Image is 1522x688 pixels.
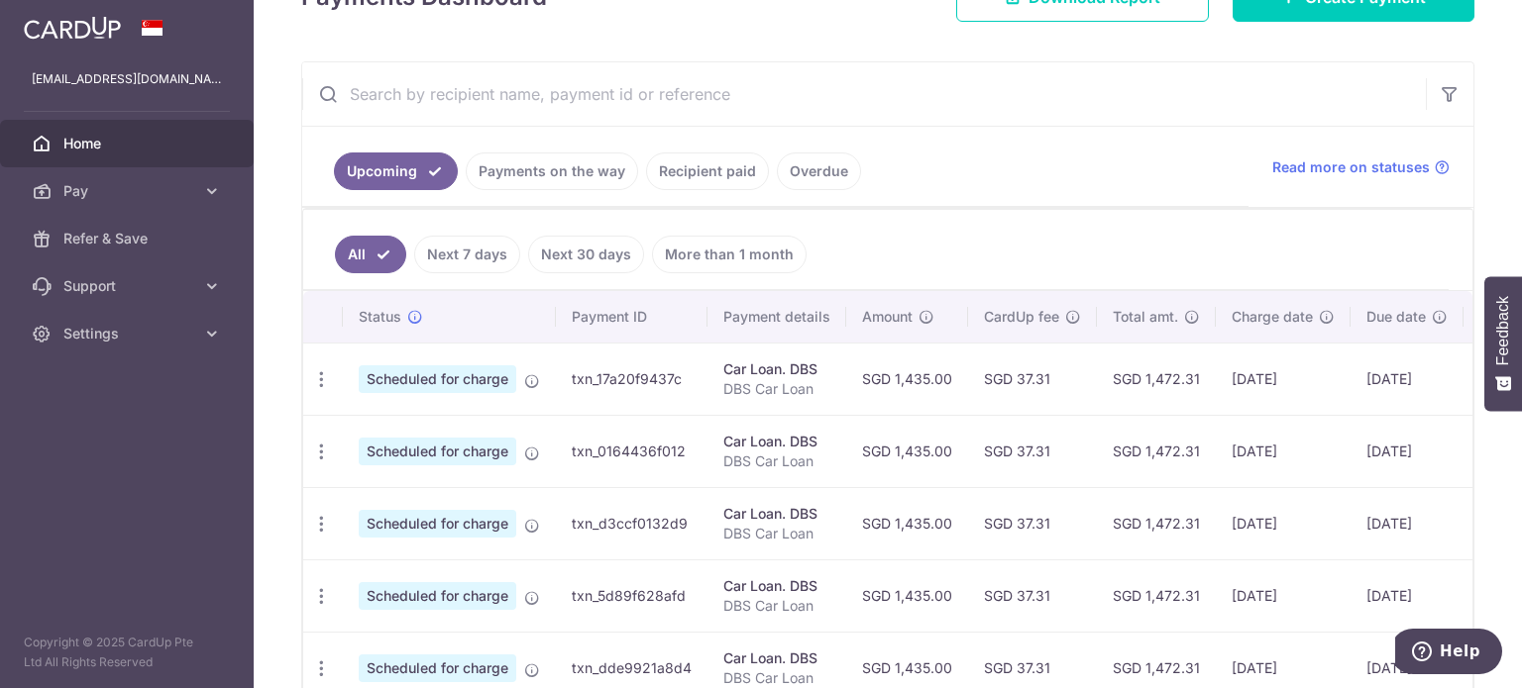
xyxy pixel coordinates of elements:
td: txn_d3ccf0132d9 [556,487,707,559]
a: Read more on statuses [1272,157,1450,177]
p: [EMAIL_ADDRESS][DOMAIN_NAME] [32,69,222,89]
img: Bank Card [1469,512,1509,536]
div: Car Loan. DBS [723,576,830,596]
img: Bank Card [1469,584,1509,608]
a: Next 7 days [414,236,520,273]
span: Home [63,134,194,153]
p: DBS Car Loan [723,596,830,616]
span: Feedback [1494,296,1512,365]
p: DBS Car Loan [723,524,830,543]
td: SGD 37.31 [968,343,1097,415]
p: DBS Car Loan [723,451,830,471]
td: [DATE] [1216,415,1351,487]
a: Next 30 days [528,236,644,273]
td: [DATE] [1216,343,1351,415]
img: CardUp [24,16,121,40]
span: CardUp fee [984,307,1059,327]
span: Support [63,276,194,296]
td: [DATE] [1351,415,1464,487]
td: [DATE] [1216,559,1351,632]
span: Total amt. [1113,307,1178,327]
div: Car Loan. DBS [723,648,830,668]
p: DBS Car Loan [723,668,830,688]
div: Car Loan. DBS [723,504,830,524]
td: SGD 1,472.31 [1097,343,1216,415]
td: SGD 1,472.31 [1097,415,1216,487]
span: Pay [63,181,194,201]
td: SGD 37.31 [968,415,1097,487]
td: SGD 1,435.00 [846,415,968,487]
span: Due date [1366,307,1426,327]
span: Scheduled for charge [359,582,516,610]
th: Payment details [707,291,846,343]
a: More than 1 month [652,236,807,273]
div: Car Loan. DBS [723,432,830,451]
a: Recipient paid [646,152,769,190]
td: txn_17a20f9437c [556,343,707,415]
img: Bank Card [1469,440,1509,463]
td: SGD 1,472.31 [1097,559,1216,632]
button: Feedback - Show survey [1484,276,1522,411]
span: Scheduled for charge [359,365,516,393]
td: SGD 1,435.00 [846,487,968,559]
span: Scheduled for charge [359,510,516,538]
span: Read more on statuses [1272,157,1430,177]
td: txn_0164436f012 [556,415,707,487]
td: SGD 1,435.00 [846,559,968,632]
a: Upcoming [334,152,458,190]
input: Search by recipient name, payment id or reference [302,62,1426,126]
td: SGD 37.31 [968,559,1097,632]
iframe: Opens a widget where you can find more information [1395,629,1502,678]
td: txn_5d89f628afd [556,559,707,632]
td: [DATE] [1216,487,1351,559]
td: [DATE] [1351,343,1464,415]
span: Scheduled for charge [359,438,516,465]
a: All [335,236,406,273]
span: Status [359,307,401,327]
td: SGD 1,472.31 [1097,487,1216,559]
img: Bank Card [1469,367,1509,391]
p: DBS Car Loan [723,379,830,399]
span: Settings [63,324,194,344]
div: Car Loan. DBS [723,359,830,379]
span: Amount [862,307,913,327]
a: Overdue [777,152,861,190]
th: Payment ID [556,291,707,343]
td: SGD 1,435.00 [846,343,968,415]
td: [DATE] [1351,559,1464,632]
td: SGD 37.31 [968,487,1097,559]
span: Charge date [1232,307,1313,327]
span: Refer & Save [63,229,194,248]
a: Payments on the way [466,152,638,190]
td: [DATE] [1351,487,1464,559]
span: Scheduled for charge [359,654,516,682]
